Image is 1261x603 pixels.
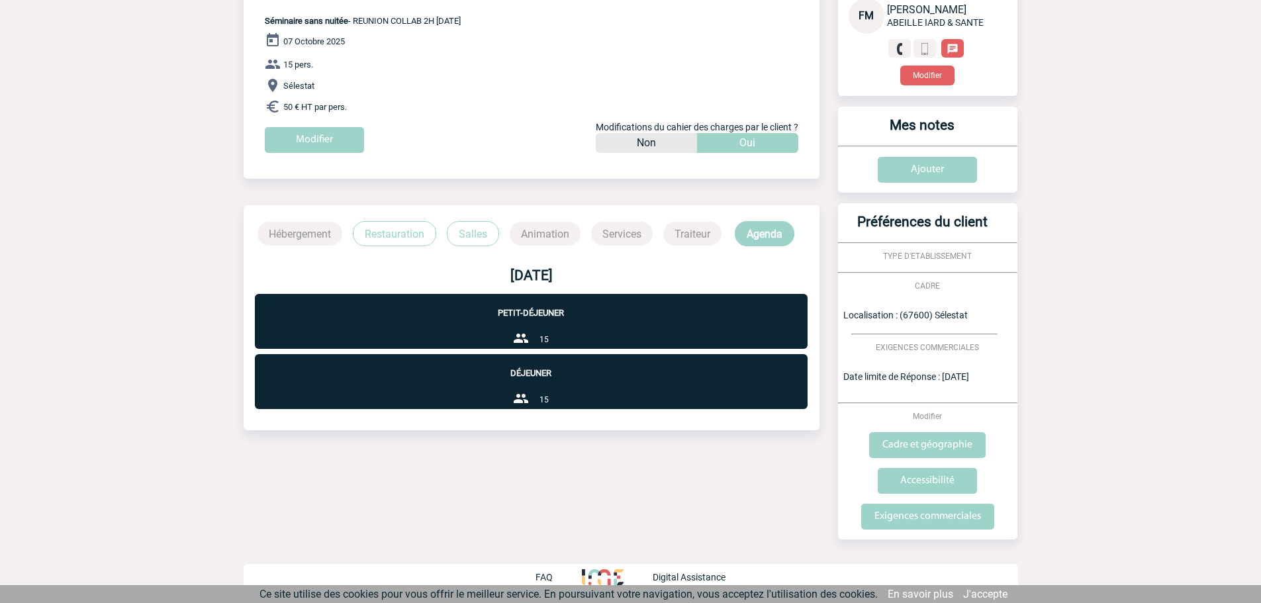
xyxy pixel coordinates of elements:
[735,221,794,246] p: Agenda
[859,9,874,22] span: FM
[947,43,958,55] img: chat-24-px-w.png
[919,43,931,55] img: portable.png
[283,36,345,46] span: 07 Octobre 2025
[283,102,347,112] span: 50 € HT par pers.
[887,3,966,16] span: [PERSON_NAME]
[596,122,798,132] span: Modifications du cahier des charges par le client ?
[265,16,348,26] span: Séminaire sans nuitée
[915,281,940,291] span: CADRE
[963,588,1007,600] a: J'accepte
[900,66,955,85] button: Modifier
[536,572,553,582] p: FAQ
[878,468,977,494] input: Accessibilité
[888,588,953,600] a: En savoir plus
[255,354,808,378] p: Déjeuner
[876,343,979,352] span: EXIGENCES COMMERCIALES
[255,294,808,318] p: Petit-déjeuner
[887,17,984,28] span: ABEILLE IARD & SANTE
[739,133,755,153] p: Oui
[283,81,314,91] span: Sélestat
[869,432,986,458] input: Cadre et géographie
[257,222,342,246] p: Hébergement
[591,222,653,246] p: Services
[265,16,461,26] span: - REUNION COLLAB 2H [DATE]
[913,412,942,421] span: Modifier
[663,222,722,246] p: Traiteur
[843,371,969,382] span: Date limite de Réponse : [DATE]
[259,588,878,600] span: Ce site utilise des cookies pour vous offrir le meilleur service. En poursuivant votre navigation...
[878,157,977,183] input: Ajouter
[843,117,1002,146] h3: Mes notes
[843,214,1002,242] h3: Préférences du client
[510,267,553,283] b: [DATE]
[283,60,313,70] span: 15 pers.
[637,133,656,153] p: Non
[539,395,549,404] span: 15
[883,252,972,261] span: TYPE D'ETABLISSEMENT
[843,310,968,320] span: Localisation : (67600) Sélestat
[513,330,529,346] img: group-24-px-b.png
[353,221,436,246] p: Restauration
[447,221,499,246] p: Salles
[513,391,529,406] img: group-24-px-b.png
[536,570,582,582] a: FAQ
[861,504,994,530] input: Exigences commerciales
[894,43,906,55] img: fixe.png
[265,127,364,153] input: Modifier
[653,572,725,582] p: Digital Assistance
[510,222,581,246] p: Animation
[539,335,549,344] span: 15
[582,569,623,585] img: http://www.idealmeetingsevents.fr/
